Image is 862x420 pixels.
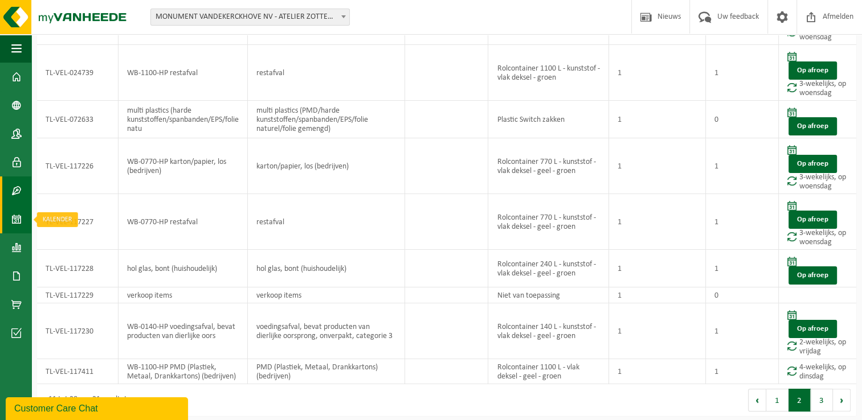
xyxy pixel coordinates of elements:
td: 1 [609,287,706,303]
td: restafval [248,45,405,101]
button: 1 [766,389,789,411]
td: 1 [609,45,706,101]
td: multi plastics (harde kunststoffen/spanbanden/EPS/folie natu [119,101,248,138]
button: 3 [811,389,833,411]
a: Op afroep [789,211,837,229]
td: 3-wekelijks, op woensdag [779,138,856,194]
td: TL-VEL-024739 [37,45,119,101]
td: TL-VEL-117226 [37,138,119,194]
td: 0 [706,101,779,138]
td: 1 [609,359,706,384]
td: TL-VEL-117229 [37,287,119,303]
td: WB-1100-HP PMD (Plastiek, Metaal, Drankkartons) (bedrijven) [119,359,248,384]
a: Op afroep [789,155,837,173]
td: 1 [706,303,779,359]
td: hol glas, bont (huishoudelijk) [119,250,248,287]
a: Op afroep [789,61,837,80]
td: 1 [609,194,706,250]
td: 1 [706,359,779,384]
td: WB-0770-HP restafval [119,194,248,250]
td: Rolcontainer 1100 L - vlak deksel - geel - groen [488,359,609,384]
button: Next [833,389,851,411]
td: Rolcontainer 770 L - kunststof - vlak deksel - geel - groen [488,138,609,194]
td: Rolcontainer 770 L - kunststof - vlak deksel - geel - groen [488,194,609,250]
td: verkoop items [119,287,248,303]
td: 1 [706,194,779,250]
td: 1 [706,45,779,101]
td: 1 [609,138,706,194]
button: Previous [748,389,766,411]
td: 1 [706,250,779,287]
td: Rolcontainer 240 L - kunststof - vlak deksel - geel - groen [488,250,609,287]
td: PMD (Plastiek, Metaal, Drankkartons) (bedrijven) [248,359,405,384]
td: TL-VEL-117230 [37,303,119,359]
button: 2 [789,389,811,411]
td: TL-VEL-117228 [37,250,119,287]
td: 2-wekelijks, op vrijdag [779,303,856,359]
td: 1 [609,101,706,138]
td: 1 [609,303,706,359]
a: Op afroep [789,320,837,338]
td: Rolcontainer 1100 L - kunststof - vlak deksel - groen [488,45,609,101]
span: MONUMENT VANDEKERCKHOVE NV - ATELIER ZOTTEGEM - 10-746253 [150,9,350,26]
iframe: chat widget [6,395,190,420]
td: karton/papier, los (bedrijven) [248,138,405,194]
td: 3-wekelijks, op woensdag [779,194,856,250]
td: TL-VEL-072633 [37,101,119,138]
td: verkoop items [248,287,405,303]
td: hol glas, bont (huishoudelijk) [248,250,405,287]
td: 1 [609,250,706,287]
td: WB-0140-HP voedingsafval, bevat producten van dierlijke oors [119,303,248,359]
td: WB-0770-HP karton/papier, los (bedrijven) [119,138,248,194]
td: Niet van toepassing [488,287,609,303]
td: Plastic Switch zakken [488,101,609,138]
a: Op afroep [789,117,837,135]
td: 3-wekelijks, op woensdag [779,45,856,101]
td: WB-1100-HP restafval [119,45,248,101]
td: TL-VEL-117411 [37,359,119,384]
td: voedingsafval, bevat producten van dierlijke oorsprong, onverpakt, categorie 3 [248,303,405,359]
td: multi plastics (PMD/harde kunststoffen/spanbanden/EPS/folie naturel/folie gemengd) [248,101,405,138]
td: restafval [248,194,405,250]
td: 1 [706,138,779,194]
div: 11 tot 20 van 21 resultaten [43,390,135,410]
td: 0 [706,287,779,303]
td: TL-VEL-117227 [37,194,119,250]
span: MONUMENT VANDEKERCKHOVE NV - ATELIER ZOTTEGEM - 10-746253 [151,9,349,25]
td: Rolcontainer 140 L - kunststof - vlak deksel - geel - groen [488,303,609,359]
td: 4-wekelijks, op dinsdag [779,359,856,384]
a: Op afroep [789,266,837,285]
